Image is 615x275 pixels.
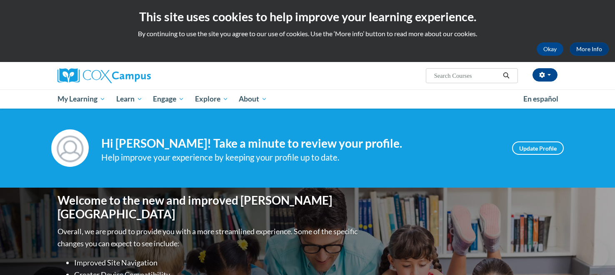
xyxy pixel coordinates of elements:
span: Engage [153,94,184,104]
a: More Info [570,42,609,56]
h4: Hi [PERSON_NAME]! Take a minute to review your profile. [101,136,500,151]
input: Search Courses [433,71,500,81]
button: Search [500,71,512,81]
li: Improved Site Navigation [74,257,360,269]
span: En español [523,94,558,103]
p: Overall, we are proud to provide you with a more streamlined experience. Some of the specific cha... [57,225,360,250]
img: Profile Image [51,129,89,167]
a: Engage [147,89,190,109]
button: Account Settings [532,68,557,82]
h1: Welcome to the new and improved [PERSON_NAME][GEOGRAPHIC_DATA] [57,193,360,221]
span: Learn [116,94,142,104]
a: Explore [190,89,234,109]
div: Help improve your experience by keeping your profile up to date. [101,151,500,164]
a: Cox Campus [57,68,216,83]
button: Okay [537,42,563,56]
span: Explore [195,94,228,104]
iframe: Close message [523,222,540,238]
span: My Learning [57,94,105,104]
a: Update Profile [512,141,564,155]
span: About [239,94,267,104]
a: About [234,89,273,109]
div: Main menu [45,89,570,109]
a: My Learning [52,89,111,109]
a: En español [518,90,564,108]
p: By continuing to use the site you agree to our use of cookies. Use the ‘More info’ button to read... [6,29,609,38]
iframe: Button to launch messaging window [582,242,608,268]
img: Cox Campus [57,68,151,83]
a: Learn [111,89,148,109]
h2: This site uses cookies to help improve your learning experience. [6,8,609,25]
